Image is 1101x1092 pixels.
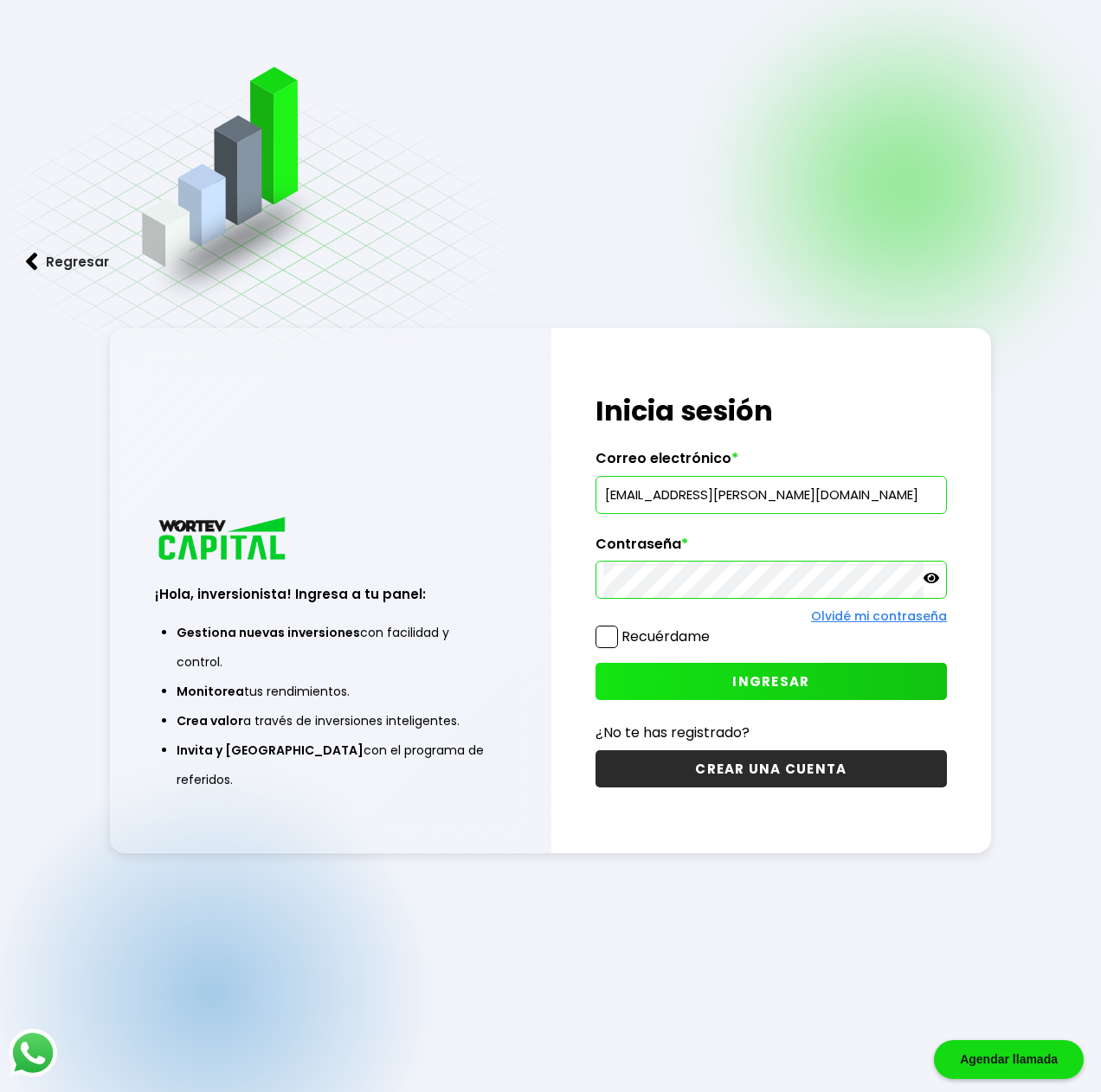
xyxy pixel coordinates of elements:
li: con facilidad y control. [177,618,485,677]
h1: Inicia sesión [596,390,947,432]
h3: ¡Hola, inversionista! Ingresa a tu panel: [155,584,506,604]
li: a través de inversiones inteligentes. [177,706,485,735]
span: INGRESAR [732,672,809,691]
img: logo_wortev_capital [155,515,292,566]
span: Crea valor [177,712,243,729]
span: Invita y [GEOGRAPHIC_DATA] [177,742,364,759]
label: Correo electrónico [596,450,947,476]
div: Agendar llamada [934,1040,1084,1079]
input: hola@wortev.capital [603,477,939,513]
label: Contraseña [596,536,947,562]
button: INGRESAR [596,663,947,700]
span: Gestiona nuevas inversiones [177,624,360,641]
button: CREAR UNA CUENTA [596,750,947,787]
img: logos_whatsapp-icon.242b2217.svg [9,1029,57,1077]
a: Olvidé mi contraseña [811,607,947,625]
li: con el programa de referidos. [177,735,485,794]
p: ¿No te has registrado? [596,722,947,743]
a: ¿No te has registrado?CREAR UNA CUENTA [596,722,947,787]
label: Recuérdame [621,626,710,646]
span: Monitorea [177,683,244,700]
img: flecha izquierda [26,253,38,271]
li: tus rendimientos. [177,677,485,706]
